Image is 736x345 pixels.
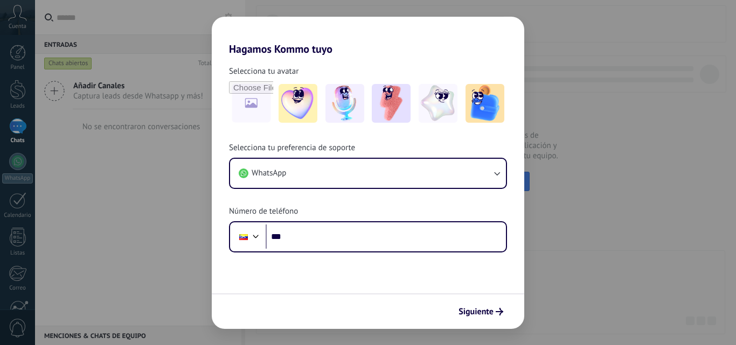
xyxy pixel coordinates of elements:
[466,84,504,123] img: -5.jpeg
[252,168,286,179] span: WhatsApp
[454,302,508,321] button: Siguiente
[229,66,298,77] span: Selecciona tu avatar
[229,143,355,153] span: Selecciona tu preferencia de soporte
[233,226,254,248] div: Venezuela: + 58
[325,84,364,123] img: -2.jpeg
[459,308,494,315] span: Siguiente
[279,84,317,123] img: -1.jpeg
[230,159,506,188] button: WhatsApp
[419,84,457,123] img: -4.jpeg
[229,206,298,217] span: Número de teléfono
[372,84,411,123] img: -3.jpeg
[212,17,524,55] h2: Hagamos Kommo tuyo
